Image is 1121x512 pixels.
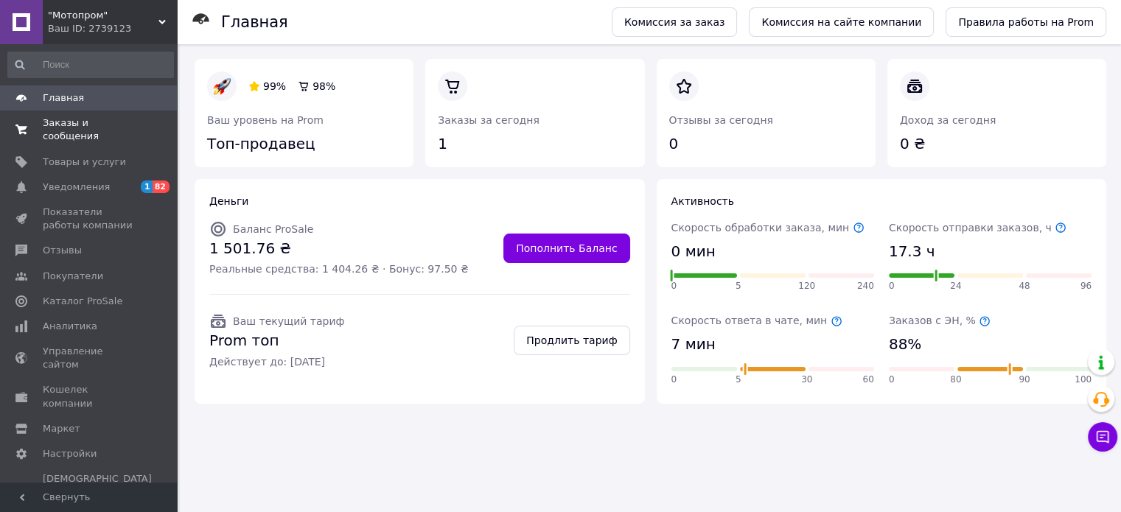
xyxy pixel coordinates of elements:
[1075,374,1092,386] span: 100
[671,195,734,207] span: Активность
[1080,280,1092,292] span: 96
[889,280,895,292] span: 0
[889,222,1066,234] span: Скорость отправки заказов, ч
[862,374,873,386] span: 60
[43,206,136,232] span: Показатели работы компании
[43,155,126,169] span: Товары и услуги
[1019,280,1030,292] span: 48
[153,180,170,193] span: 82
[43,270,103,283] span: Покупатели
[221,13,288,31] h1: Главная
[798,280,815,292] span: 120
[48,22,177,35] div: Ваш ID: 2739123
[209,330,344,351] span: Prom топ
[889,334,921,355] span: 88%
[671,280,677,292] span: 0
[749,7,934,37] a: Комиссия на сайте компании
[43,345,136,371] span: Управление сайтом
[671,222,865,234] span: Скорость обработки заказа, мин
[671,241,716,262] span: 0 мин
[736,374,741,386] span: 5
[514,326,629,355] a: Продлить тариф
[43,244,82,257] span: Отзывы
[671,315,842,326] span: Скорость ответа в чате, мин
[233,223,313,235] span: Баланс ProSale
[43,320,97,333] span: Аналитика
[43,116,136,143] span: Заказы и сообщения
[43,180,110,194] span: Уведомления
[671,374,677,386] span: 0
[209,262,469,276] span: Реальные средства: 1 404.26 ₴ · Бонус: 97.50 ₴
[801,374,812,386] span: 30
[612,7,738,37] a: Комиссия за заказ
[857,280,874,292] span: 240
[950,374,961,386] span: 80
[263,80,286,92] span: 99%
[1088,422,1117,452] button: Чат с покупателем
[43,447,97,460] span: Настройки
[233,315,344,327] span: Ваш текущий тариф
[43,383,136,410] span: Кошелек компании
[889,241,935,262] span: 17.3 ч
[48,9,158,22] span: "Mотопром"
[7,52,174,78] input: Поиск
[736,280,741,292] span: 5
[950,280,961,292] span: 24
[141,180,153,193] span: 1
[889,374,895,386] span: 0
[1019,374,1030,386] span: 90
[889,315,991,326] span: Заказов с ЭН, %
[209,195,248,207] span: Деньги
[503,234,629,263] a: Пополнить Баланс
[43,295,122,308] span: Каталог ProSale
[43,422,80,435] span: Маркет
[671,334,716,355] span: 7 мин
[43,91,84,105] span: Главная
[946,7,1106,37] a: Правила работы на Prom
[209,354,344,369] span: Действует до: [DATE]
[209,238,469,259] span: 1 501.76 ₴
[312,80,335,92] span: 98%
